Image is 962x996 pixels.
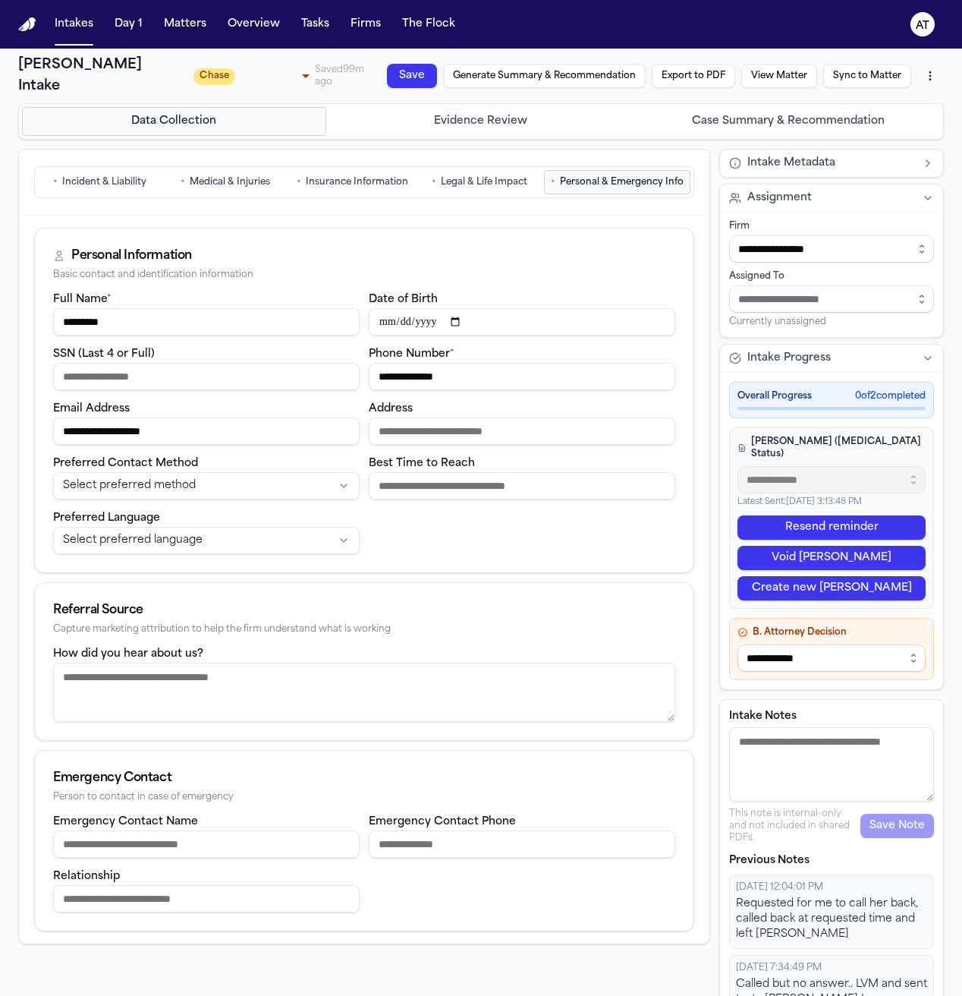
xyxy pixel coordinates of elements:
[181,175,185,190] span: •
[369,363,675,390] input: Phone number
[544,170,690,194] button: Go to Personal & Emergency Info
[53,624,675,635] div: Capture marketing attribution to help the firm understand what is working
[315,65,364,87] span: Saved 99m ago
[108,11,149,38] button: Day 1
[53,512,160,524] label: Preferred Language
[729,853,934,868] p: Previous Notes
[736,962,927,974] div: [DATE] 7:34:49 PM
[747,156,835,171] span: Intake Metadata
[729,808,860,844] p: This note is internal-only and not included in shared PDFs.
[729,285,934,313] input: Assign to staff member
[329,107,633,136] button: Go to Evidence Review step
[729,316,826,328] span: Currently unassigned
[737,626,926,638] h4: B. Attorney Decision
[164,170,287,194] button: Go to Medical & Injuries
[190,176,270,188] span: Medical & Injuries
[855,390,926,402] span: 0 of 2 completed
[636,107,940,136] button: Go to Case Summary & Recommendation step
[158,11,212,38] button: Matters
[737,546,926,570] button: Void [PERSON_NAME]
[747,351,831,366] span: Intake Progress
[396,11,461,38] button: The Flock
[369,348,454,360] label: Phone Number
[295,11,335,38] button: Tasks
[917,62,944,90] button: More actions
[729,727,934,802] textarea: Intake notes
[443,64,646,88] button: Generate Summary & Recommendation
[53,792,675,803] div: Person to contact in case of emergency
[53,294,112,305] label: Full Name
[53,871,120,882] label: Relationship
[369,472,675,500] input: Best time to reach
[53,601,675,619] div: Referral Source
[22,107,940,136] nav: Intake steps
[720,345,943,372] button: Intake Progress
[306,176,408,188] span: Insurance Information
[737,576,926,600] button: Create new [PERSON_NAME]
[18,17,36,32] a: Home
[290,170,415,194] button: Go to Insurance Information
[418,170,541,194] button: Go to Legal & Life Impact
[369,294,438,305] label: Date of Birth
[369,308,675,336] input: Date of birth
[432,175,436,190] span: •
[729,270,934,282] div: Assigned To
[297,175,301,190] span: •
[222,11,286,38] button: Overview
[53,269,675,281] div: Basic contact and identification information
[38,170,161,194] button: Go to Incident & Liability
[71,247,192,265] div: Personal Information
[441,176,527,188] span: Legal & Life Impact
[737,436,926,460] h4: [PERSON_NAME] ([MEDICAL_DATA] Status)
[369,418,675,445] input: Address
[729,220,934,232] div: Firm
[369,816,516,827] label: Emergency Contact Phone
[22,107,326,136] button: Go to Data Collection step
[560,176,684,188] span: Personal & Emergency Info
[53,769,675,787] div: Emergency Contact
[737,390,812,402] span: Overall Progress
[62,176,146,188] span: Incident & Liability
[387,64,437,88] button: Save
[747,191,812,206] span: Assignment
[369,403,413,414] label: Address
[53,363,360,390] input: SSN
[369,831,675,858] input: Emergency contact phone
[53,648,203,660] label: How did you hear about us?
[652,64,735,88] button: Export to PDF
[344,11,387,38] button: Firms
[18,17,36,32] img: Finch Logo
[53,348,155,360] label: SSN (Last 4 or Full)
[551,175,555,190] span: •
[193,65,315,87] div: Update intake status
[729,235,934,263] input: Select firm
[53,308,360,336] input: Full name
[736,881,927,894] div: [DATE] 12:04:01 PM
[720,184,943,212] button: Assignment
[729,709,934,724] label: Intake Notes
[916,20,929,31] text: AT
[736,897,927,942] div: Requested for me to call her back, called back at requested time and left [PERSON_NAME]
[18,55,184,97] h1: [PERSON_NAME] Intake
[53,831,360,858] input: Emergency contact name
[53,458,198,469] label: Preferred Contact Method
[53,403,130,414] label: Email Address
[737,496,926,509] p: Latest Sent: [DATE] 3:13:48 PM
[53,175,58,190] span: •
[369,458,475,469] label: Best Time to Reach
[720,150,943,177] button: Intake Metadata
[741,64,817,88] button: View Matter
[823,64,911,88] button: Sync to Matter
[49,11,99,38] button: Intakes
[53,418,360,445] input: Email address
[737,515,926,540] button: Resend reminder
[53,885,360,912] input: Emergency contact relationship
[53,816,198,827] label: Emergency Contact Name
[193,68,235,85] span: Chase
